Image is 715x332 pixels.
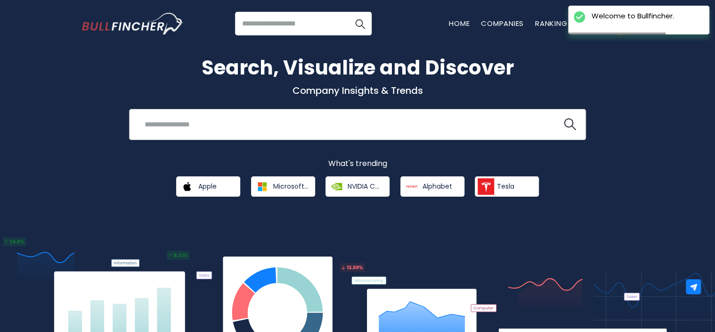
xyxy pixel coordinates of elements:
div: Welcome to Bullfincher. [592,11,674,21]
img: Bullfincher logo [82,13,184,34]
h1: Search, Visualize and Discover [82,53,633,83]
span: Apple [198,182,217,191]
a: Ranking [535,18,567,28]
button: Search [348,12,372,35]
a: NVIDIA Corporation [325,176,390,197]
span: Alphabet [422,182,452,191]
a: Companies [481,18,524,28]
span: Microsoft Corporation [273,182,309,191]
img: search icon [564,118,576,131]
a: Alphabet [400,176,464,197]
span: Tesla [497,182,514,191]
a: Home [449,18,470,28]
a: Go to homepage [82,13,183,34]
a: Apple [176,176,240,197]
p: What's trending [82,159,633,169]
p: Company Insights & Trends [82,84,633,97]
a: Tesla [475,176,539,197]
span: NVIDIA Corporation [348,182,383,191]
a: Microsoft Corporation [251,176,315,197]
